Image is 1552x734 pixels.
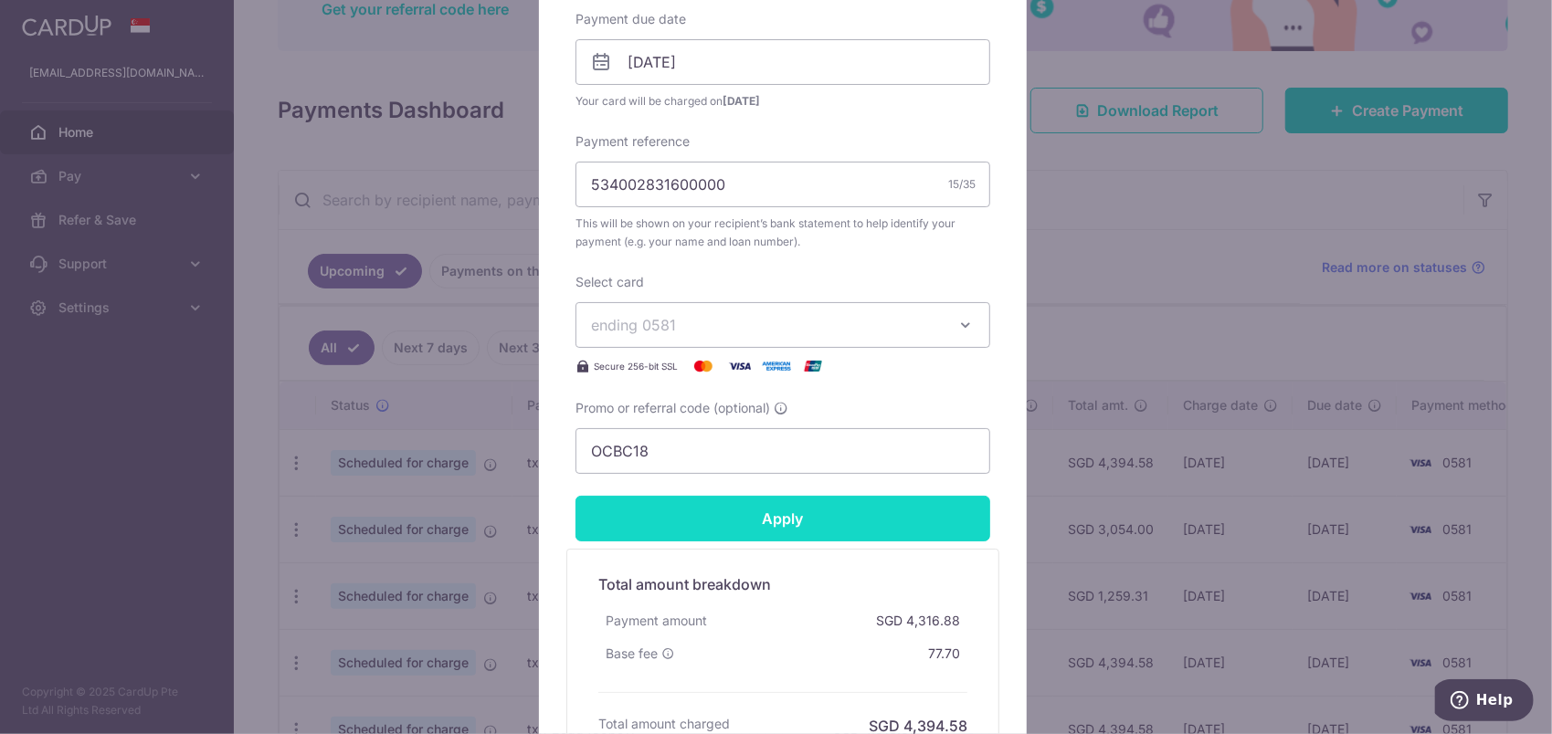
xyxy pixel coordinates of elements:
input: DD / MM / YYYY [575,39,990,85]
h6: Total amount charged [598,715,730,733]
span: Promo or referral code (optional) [575,399,770,417]
div: 15/35 [948,175,976,194]
iframe: Opens a widget where you can find more information [1435,679,1534,725]
input: Apply [575,496,990,541]
img: UnionPay [795,355,831,377]
label: Payment due date [575,10,686,28]
span: This will be shown on your recipient’s bank statement to help identify your payment (e.g. your na... [575,215,990,251]
span: ending 0581 [591,316,676,334]
span: [DATE] [723,94,760,108]
button: ending 0581 [575,302,990,348]
div: 77.70 [921,637,967,670]
span: Secure 256-bit SSL [594,359,678,373]
span: Base fee [606,645,658,663]
label: Payment reference [575,132,690,151]
img: American Express [758,355,795,377]
label: Select card [575,273,644,291]
img: Mastercard [685,355,722,377]
span: Your card will be charged on [575,92,990,110]
div: Payment amount [598,604,714,637]
div: SGD 4,316.88 [869,604,967,637]
h5: Total amount breakdown [598,573,967,595]
img: Visa [722,355,758,377]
